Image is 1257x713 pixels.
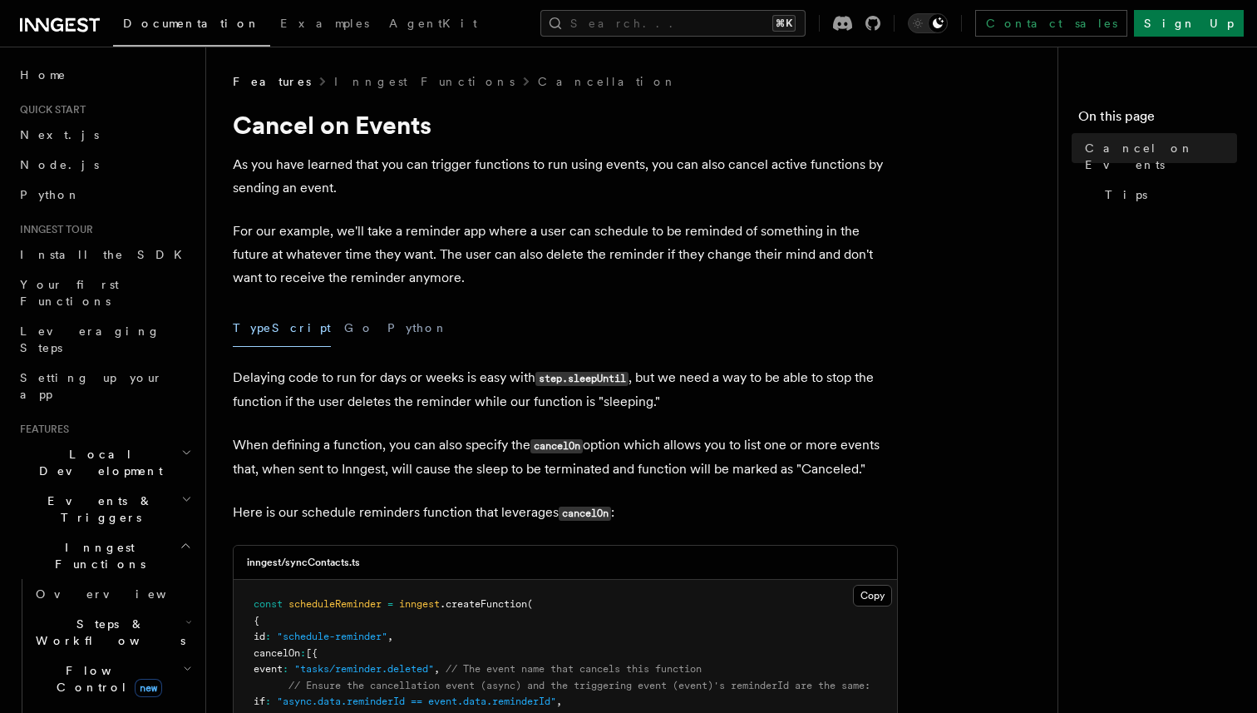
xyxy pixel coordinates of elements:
span: Python [20,188,81,201]
button: Python [387,309,448,347]
span: { [254,615,259,626]
p: When defining a function, you can also specify the option which allows you to list one or more ev... [233,433,898,481]
a: Install the SDK [13,240,195,270]
span: [{ [306,647,318,659]
h3: inngest/syncContacts.ts [247,556,360,569]
p: Here is our schedule reminders function that leverages : [233,501,898,525]
span: Overview [36,587,207,601]
button: Flow Controlnew [29,656,195,702]
button: Local Development [13,439,195,486]
a: Your first Functions [13,270,195,316]
button: Toggle dark mode [908,13,948,33]
h1: Cancel on Events [233,110,898,140]
h4: On this page [1078,106,1237,133]
span: Node.js [20,158,99,171]
button: Steps & Workflows [29,609,195,656]
span: , [387,631,393,642]
a: Cancel on Events [1078,133,1237,180]
button: Go [344,309,374,347]
span: : [300,647,306,659]
span: "tasks/reminder.deleted" [294,663,434,675]
a: Node.js [13,150,195,180]
span: "async.data.reminderId == event.data.reminderId" [277,696,556,707]
span: Local Development [13,446,181,479]
span: if [254,696,265,707]
span: // Ensure the cancellation event (async) and the triggering event (event)'s reminderId are the same: [288,680,870,691]
a: Home [13,60,195,90]
a: Setting up your app [13,363,195,409]
span: Quick start [13,103,86,116]
span: .createFunction [440,598,527,610]
a: Next.js [13,120,195,150]
span: id [254,631,265,642]
code: cancelOn [559,507,611,521]
span: ( [527,598,533,610]
span: : [265,631,271,642]
span: cancelOn [254,647,300,659]
span: Events & Triggers [13,493,181,526]
code: cancelOn [530,439,583,453]
a: Inngest Functions [334,73,515,90]
button: TypeScript [233,309,331,347]
button: Copy [853,585,892,607]
span: , [434,663,440,675]
span: Your first Functions [20,278,119,308]
span: Next.js [20,128,99,141]
span: Install the SDK [20,248,192,261]
span: const [254,598,283,610]
span: , [556,696,562,707]
span: : [283,663,288,675]
a: Examples [270,5,379,45]
a: Python [13,180,195,210]
p: Delaying code to run for days or weeks is easy with , but we need a way to be able to stop the fu... [233,366,898,413]
code: step.sleepUntil [535,372,628,386]
span: // The event name that cancels this function [446,663,702,675]
span: = [387,598,393,610]
a: Tips [1098,180,1237,210]
a: Cancellation [538,73,678,90]
p: As you have learned that you can trigger functions to run using events, you can also cancel activ... [233,153,898,200]
span: Inngest Functions [13,539,180,572]
span: : [265,696,271,707]
span: new [135,679,162,697]
span: Cancel on Events [1085,140,1237,173]
span: inngest [399,598,440,610]
span: scheduleReminder [288,598,382,610]
kbd: ⌘K [772,15,796,32]
a: Documentation [113,5,270,47]
a: Leveraging Steps [13,316,195,363]
a: Contact sales [975,10,1127,37]
button: Inngest Functions [13,532,195,579]
p: For our example, we'll take a reminder app where a user can schedule to be reminded of something ... [233,220,898,290]
span: "schedule-reminder" [277,631,387,642]
span: Steps & Workflows [29,616,185,649]
span: Setting up your app [20,371,163,401]
span: Flow Control [29,662,183,696]
span: Documentation [123,17,260,30]
span: Examples [280,17,369,30]
span: Leveraging Steps [20,324,160,354]
span: event [254,663,283,675]
span: Tips [1105,186,1147,203]
a: AgentKit [379,5,487,45]
a: Sign Up [1134,10,1244,37]
span: Features [233,73,311,90]
button: Search...⌘K [540,10,806,37]
span: Inngest tour [13,223,93,236]
a: Overview [29,579,195,609]
button: Events & Triggers [13,486,195,532]
span: Features [13,423,69,436]
span: Home [20,67,67,83]
span: AgentKit [389,17,477,30]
